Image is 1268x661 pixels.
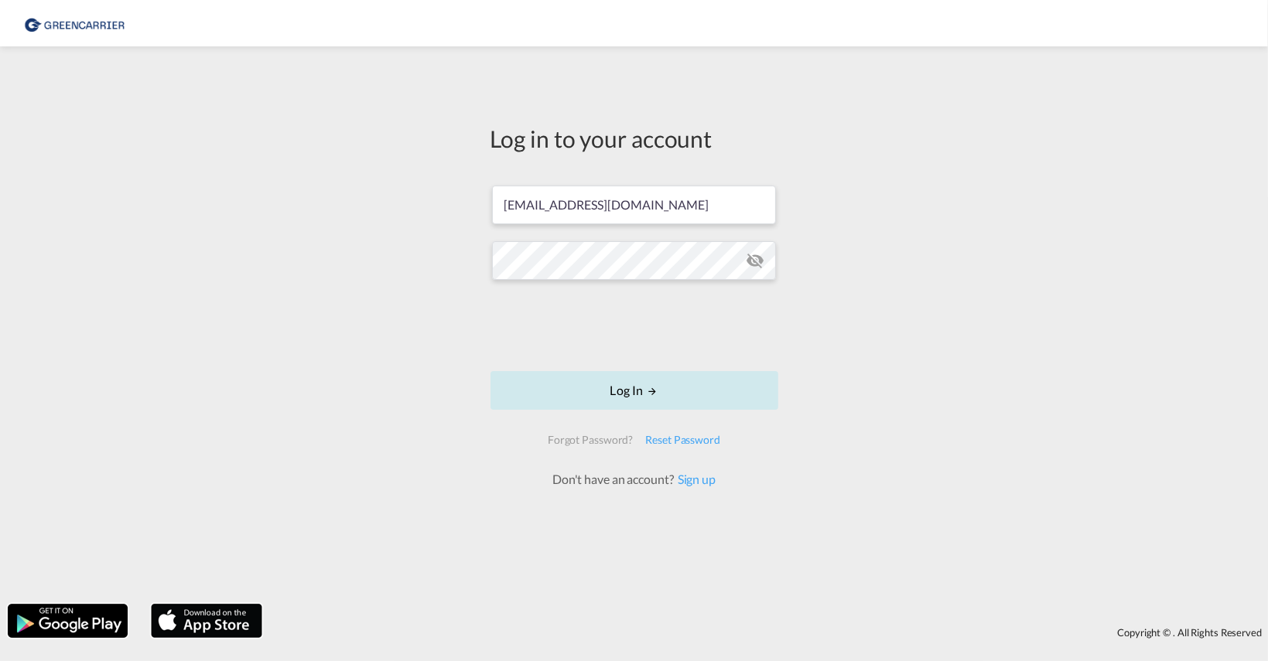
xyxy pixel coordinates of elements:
[270,619,1268,646] div: Copyright © . All Rights Reserved
[490,122,778,155] div: Log in to your account
[23,6,128,41] img: 757bc1808afe11efb73cddab9739634b.png
[542,426,639,454] div: Forgot Password?
[639,426,726,454] div: Reset Password
[747,251,765,270] md-icon: icon-eye-off
[6,602,129,639] img: google.png
[492,186,776,224] input: Enter email/phone number
[149,602,264,639] img: apple.png
[517,295,752,356] iframe: reCAPTCHA
[490,371,778,410] button: LOGIN
[535,471,733,488] div: Don't have an account?
[674,472,716,486] a: Sign up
